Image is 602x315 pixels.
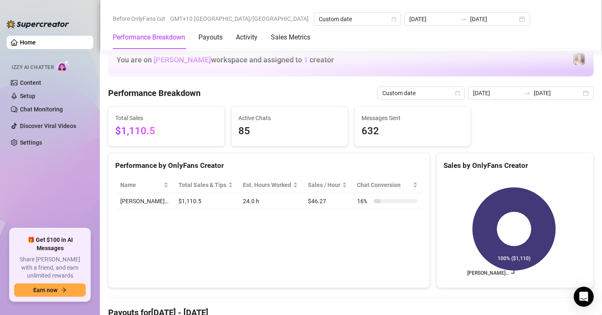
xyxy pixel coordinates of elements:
span: Total Sales & Tips [178,180,226,189]
span: calendar [455,91,460,96]
a: Content [20,79,41,86]
th: Sales / Hour [303,177,352,193]
div: Est. Hours Worked [243,180,291,189]
td: $46.27 [303,193,352,209]
div: Performance by OnlyFans Creator [115,160,423,171]
span: Share [PERSON_NAME] with a friend, and earn unlimited rewards [14,256,86,280]
div: Sales Metrics [271,32,310,42]
td: [PERSON_NAME]… [115,193,173,209]
th: Chat Conversion [352,177,422,193]
span: Total Sales [115,113,218,123]
a: Settings [20,139,42,146]
a: Home [20,39,36,46]
span: GMT+10 [GEOGRAPHIC_DATA]/[GEOGRAPHIC_DATA] [170,12,309,25]
td: 24.0 h [238,193,303,209]
span: Name [120,180,162,189]
h4: Performance Breakdown [108,87,201,99]
span: Izzy AI Chatter [12,64,54,71]
span: swap-right [524,90,530,96]
a: Setup [20,93,35,99]
span: 85 [238,123,341,139]
input: End date [470,15,518,24]
span: 16 % [357,197,370,206]
span: Earn now [33,287,57,293]
span: swap-right [460,16,467,22]
input: Start date [409,15,457,24]
span: to [524,90,530,96]
td: $1,110.5 [173,193,238,209]
span: arrow-right [61,287,67,293]
text: [PERSON_NAME]… [467,271,508,276]
span: Active Chats [238,113,341,123]
th: Name [115,177,173,193]
th: Total Sales & Tips [173,177,238,193]
span: Chat Conversion [357,180,411,189]
span: 🎁 Get $100 in AI Messages [14,236,86,252]
span: to [460,16,467,22]
input: End date [534,89,581,98]
span: 1 [304,55,308,64]
span: Sales / Hour [308,180,340,189]
h1: You are on workspace and assigned to creator [116,55,334,64]
div: Activity [236,32,258,42]
span: Custom date [319,13,396,25]
div: Open Intercom Messenger [574,287,594,307]
a: Chat Monitoring [20,106,63,113]
span: $1,110.5 [115,123,218,139]
div: Sales by OnlyFans Creator [443,160,587,171]
span: calendar [391,17,396,22]
a: Discover Viral Videos [20,123,76,129]
img: Lauren [573,53,585,65]
span: Custom date [382,87,460,99]
input: Start date [473,89,520,98]
div: Payouts [198,32,223,42]
span: [PERSON_NAME] [154,55,211,64]
img: logo-BBDzfeDw.svg [7,20,69,28]
button: Earn nowarrow-right [14,283,86,297]
div: Performance Breakdown [113,32,185,42]
span: Before OnlyFans cut [113,12,165,25]
span: 632 [362,123,464,139]
span: Messages Sent [362,113,464,123]
img: AI Chatter [57,60,70,72]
